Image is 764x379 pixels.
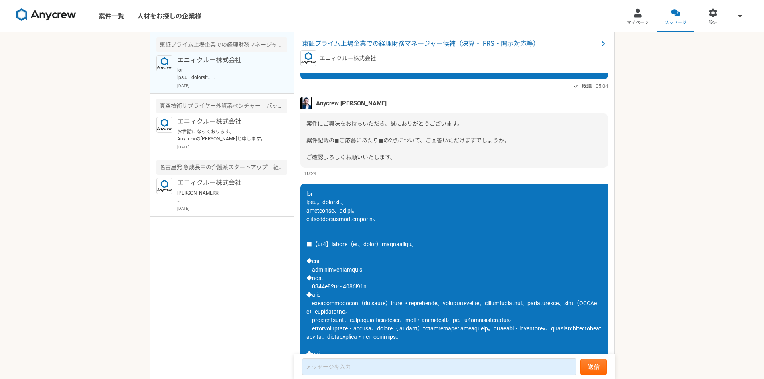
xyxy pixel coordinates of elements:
[177,189,276,204] p: [PERSON_NAME]様 承知いたしました。 それではまた何かございましたら、お気軽にご相談ください！
[177,117,276,126] p: エニィクルー株式会社
[580,359,607,375] button: 送信
[582,81,592,91] span: 既読
[177,144,287,150] p: [DATE]
[304,170,316,177] span: 10:24
[156,37,287,52] div: 東証プライム上場企業での経理財務マネージャー候補（決算・IFRS・開示対応等）
[156,117,172,133] img: logo_text_blue_01.png
[306,120,510,160] span: 案件にご興味をお持ちいただき、誠にありがとうございます。 案件記載の◼︎ご応募にあたり◼︎の2点について、ご回答いただけますでしょうか。 ご確認よろしくお願いいたします。
[16,8,76,21] img: 8DqYSo04kwAAAAASUVORK5CYII=
[596,82,608,90] span: 05:04
[177,128,276,142] p: お世話になっております。 Anycrewの[PERSON_NAME]と申します。 ご経歴を拝見させていただき、お声がけさせていただきましたが、こちらの案件の応募はいかがでしょうか。 必須スキル面...
[177,178,276,188] p: エニィクルー株式会社
[320,54,376,63] p: エニィクルー株式会社
[177,55,276,65] p: エニィクルー株式会社
[177,83,287,89] p: [DATE]
[316,99,387,108] span: Anycrew [PERSON_NAME]
[627,20,649,26] span: マイページ
[156,99,287,113] div: 真空技術サプライヤー外資系ベンチャー バックオフィス業務
[709,20,717,26] span: 設定
[156,160,287,175] div: 名古屋発 急成長中の介護系スタートアップ 経理業務のサポート（出社あり）
[302,39,598,49] span: 東証プライム上場企業での経理財務マネージャー候補（決算・IFRS・開示対応等）
[300,97,312,109] img: S__5267474.jpg
[300,50,316,66] img: logo_text_blue_01.png
[177,67,276,81] p: lor ipsu。dolorsit。 ametconse、adipi。 elitseddoeiusmodtemporin。 ■【ut4】labore（et、dolor）magnaaliqu。 ◆...
[156,55,172,71] img: logo_text_blue_01.png
[156,178,172,194] img: logo_text_blue_01.png
[665,20,687,26] span: メッセージ
[177,205,287,211] p: [DATE]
